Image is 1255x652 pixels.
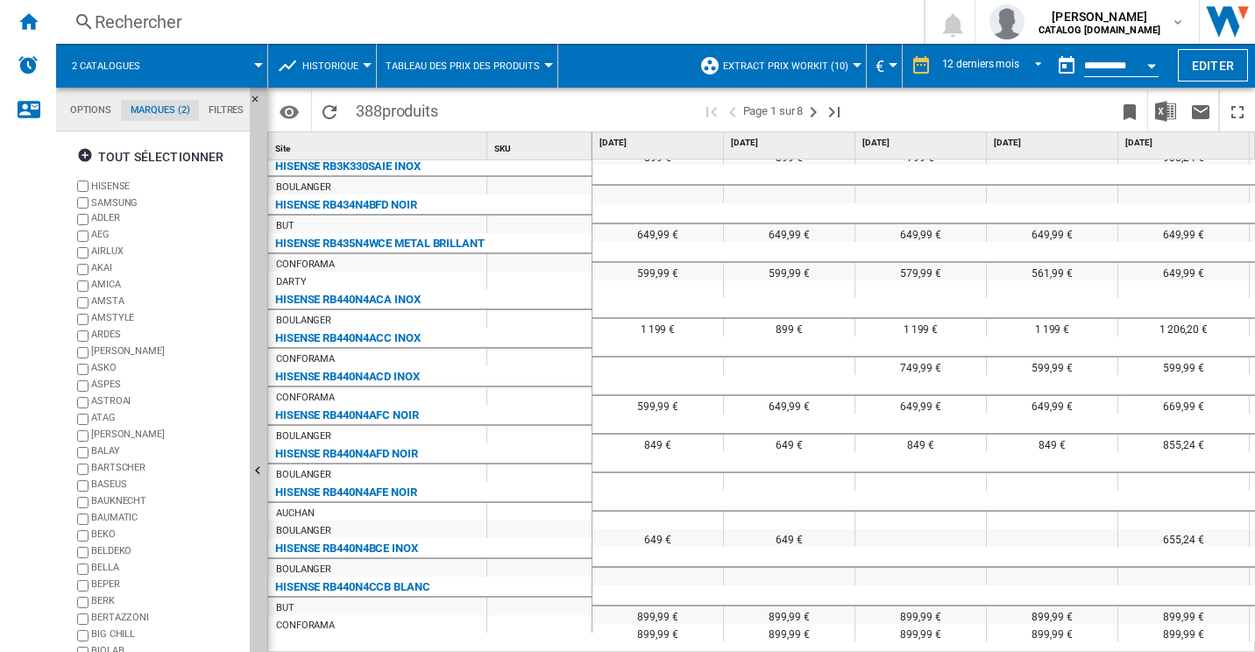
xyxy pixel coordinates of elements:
span: SKU [494,144,511,153]
button: Plein écran [1220,90,1255,131]
div: 649,99 € [724,224,854,242]
div: BOULANGER [276,312,331,330]
div: 1 199 € [855,319,986,337]
div: BOULANGER [276,179,331,196]
div: HISENSE RB434N4BFD NOIR [275,195,417,216]
div: ASTROAI [91,394,243,411]
div: 899,99 € [1118,624,1249,641]
button: Tableau des prix des produits [386,44,549,88]
div: 1 199 € [592,319,723,337]
input: brand.name [77,330,89,342]
label: HISENSE [91,180,243,193]
div: AIRLUX [91,244,243,261]
div: BELLA [91,561,243,578]
div: BUT [276,217,294,235]
button: Open calendar [1136,47,1167,79]
div: 649,99 € [1118,224,1249,242]
div: 649,99 € [1118,263,1249,280]
div: 649 € [724,529,854,547]
button: Première page [701,90,722,131]
input: brand.name [77,563,89,575]
b: CATALOG [DOMAIN_NAME] [1039,25,1160,36]
div: 579,99 € [855,263,986,280]
button: 2 catalogues [72,44,158,88]
span: [DATE] [862,137,982,149]
input: brand.name [77,530,89,542]
div: [PERSON_NAME] [91,344,243,361]
div: 855,24 € [1118,435,1249,452]
div: BUT [276,599,294,617]
input: brand.name [77,464,89,475]
input: brand.name [77,613,89,625]
span: [DATE] [1125,137,1245,149]
input: brand.name [77,297,89,308]
div: [PERSON_NAME] [91,428,243,444]
div: AMSTYLE [91,311,243,328]
div: Site Sort None [272,132,486,159]
div: BEKO [91,528,243,544]
span: [PERSON_NAME] [1039,8,1160,25]
div: 1 199 € [987,319,1117,337]
div: ARDES [91,328,243,344]
span: € [876,57,884,75]
div: 599,99 € [592,396,723,414]
div: BARTSCHER [91,461,243,478]
div: CONFORAMA [276,256,335,273]
div: SKU Sort None [491,132,592,159]
input: brand.name [77,580,89,592]
div: 599,99 € [987,358,1117,375]
div: AKAI [91,261,243,278]
span: Historique [302,60,358,72]
div: CONFORAMA [276,617,335,634]
div: Sort None [491,132,592,159]
div: BASEUS [91,478,243,494]
div: BERTAZZONI [91,611,243,627]
button: € [876,44,893,88]
div: 2 catalogues [65,44,259,88]
input: brand.name [77,230,89,242]
div: BELDEKO [91,544,243,561]
md-tab-item: Options [60,100,121,121]
div: AEG [91,228,243,244]
div: HISENSE RB440N4CCB BLANC [275,577,430,598]
div: 561,99 € [987,263,1117,280]
input: brand.name [77,597,89,608]
div: AMSTA [91,294,243,311]
div: HISENSE RB440N4AFC NOIR [275,405,419,426]
div: 899,99 € [592,606,723,624]
md-select: REPORTS.WIZARD.STEPS.REPORT.STEPS.REPORT_OPTIONS.PERIOD: 12 derniers mois [940,52,1049,81]
div: Extract Prix Workit (10) [699,44,857,88]
div: 649,99 € [987,224,1117,242]
button: Options [272,96,307,127]
div: 1 206,20 € [1118,319,1249,337]
div: [DATE] [859,132,986,154]
div: 899,99 € [724,624,854,641]
div: HISENSE RB440N4BCE INOX [275,538,418,559]
input: brand.name [77,380,89,392]
div: 899,99 € [855,606,986,624]
button: >Page précédente [722,90,743,131]
div: DARTY [276,273,307,291]
div: 649,99 € [987,396,1117,414]
div: 599,99 € [1118,358,1249,375]
div: 649 € [724,435,854,452]
button: Masquer [250,88,271,119]
span: Site [275,144,290,153]
div: Sort None [272,132,486,159]
div: ATAG [91,411,243,428]
div: BAUMATIC [91,511,243,528]
button: Créer un favoris [1112,90,1147,131]
input: brand.name [77,430,89,442]
div: CONFORAMA [276,389,335,407]
div: 649 € [592,529,723,547]
div: 899,99 € [592,624,723,641]
span: Extract Prix Workit (10) [723,60,848,72]
input: brand.name [77,447,89,458]
button: Editer [1178,49,1248,81]
div: Historique [277,44,367,88]
div: 649,99 € [592,224,723,242]
button: Page suivante [803,90,824,131]
div: BAUKNECHT [91,494,243,511]
div: HISENSE RB440N4ACD INOX [275,366,420,387]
